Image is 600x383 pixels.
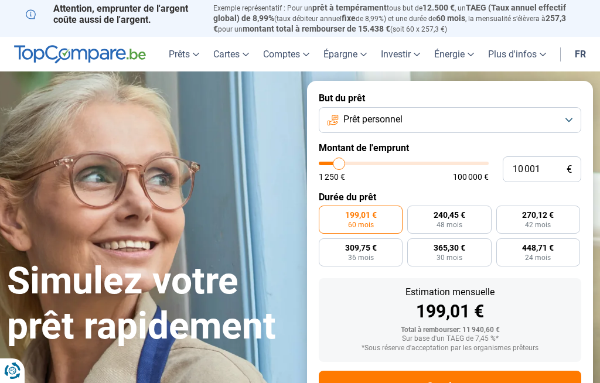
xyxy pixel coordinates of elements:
[453,173,489,181] span: 100 000 €
[568,37,593,71] a: fr
[525,221,551,228] span: 42 mois
[434,244,465,252] span: 365,30 €
[328,303,572,320] div: 199,01 €
[427,37,481,71] a: Énergie
[7,259,293,349] h1: Simulez votre prêt rapidement
[348,221,374,228] span: 60 mois
[26,3,199,25] p: Attention, emprunter de l'argent coûte aussi de l'argent.
[319,191,581,203] label: Durée du prêt
[342,13,356,23] span: fixe
[345,211,377,219] span: 199,01 €
[312,3,387,12] span: prêt à tempérament
[481,37,553,71] a: Plus d'infos
[319,142,581,153] label: Montant de l'emprunt
[213,3,566,23] span: TAEG (Taux annuel effectif global) de 8,99%
[328,288,572,297] div: Estimation mensuelle
[522,211,554,219] span: 270,12 €
[213,3,574,34] p: Exemple représentatif : Pour un tous but de , un (taux débiteur annuel de 8,99%) et une durée de ...
[14,45,146,64] img: TopCompare
[434,211,465,219] span: 240,45 €
[437,221,462,228] span: 48 mois
[319,173,345,181] span: 1 250 €
[213,13,566,33] span: 257,3 €
[319,107,581,133] button: Prêt personnel
[348,254,374,261] span: 36 mois
[522,244,554,252] span: 448,71 €
[206,37,256,71] a: Cartes
[345,244,377,252] span: 309,75 €
[328,335,572,343] div: Sur base d'un TAEG de 7,45 %*
[319,93,581,104] label: But du prêt
[328,326,572,334] div: Total à rembourser: 11 940,60 €
[567,165,572,175] span: €
[256,37,316,71] a: Comptes
[316,37,374,71] a: Épargne
[436,13,465,23] span: 60 mois
[343,113,403,126] span: Prêt personnel
[328,344,572,353] div: *Sous réserve d'acceptation par les organismes prêteurs
[162,37,206,71] a: Prêts
[243,24,390,33] span: montant total à rembourser de 15.438 €
[437,254,462,261] span: 30 mois
[374,37,427,71] a: Investir
[422,3,455,12] span: 12.500 €
[525,254,551,261] span: 24 mois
